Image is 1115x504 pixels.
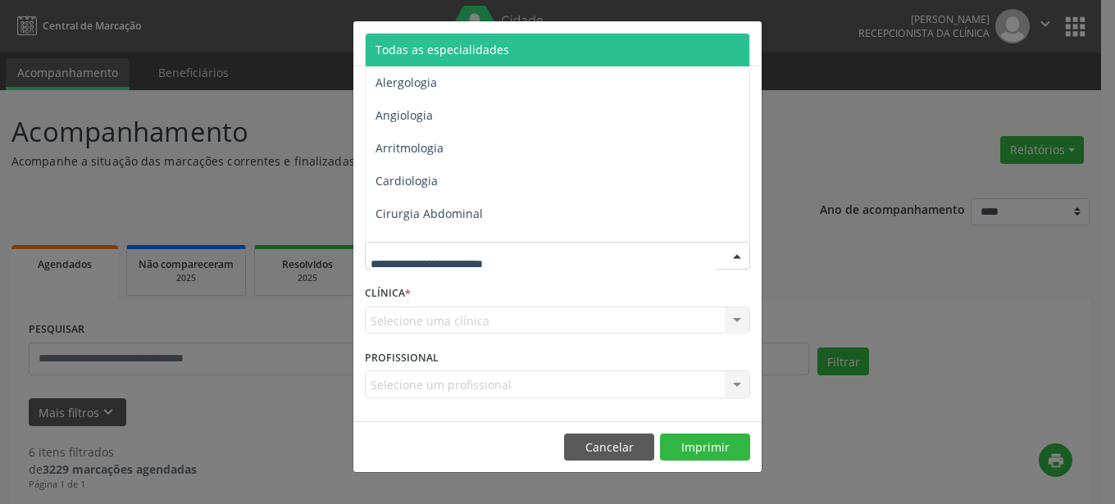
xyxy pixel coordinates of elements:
[660,434,750,461] button: Imprimir
[365,281,411,306] label: CLÍNICA
[375,75,437,90] span: Alergologia
[375,206,483,221] span: Cirurgia Abdominal
[375,140,444,156] span: Arritmologia
[375,238,476,254] span: Cirurgia Bariatrica
[365,345,439,370] label: PROFISSIONAL
[375,107,433,123] span: Angiologia
[365,33,553,54] h5: Relatório de agendamentos
[375,173,438,188] span: Cardiologia
[564,434,654,461] button: Cancelar
[375,42,509,57] span: Todas as especialidades
[729,21,762,61] button: Close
